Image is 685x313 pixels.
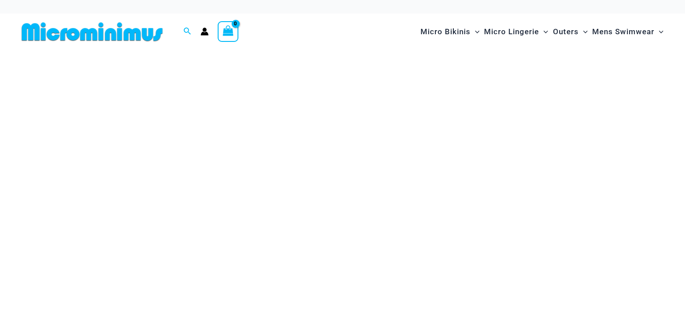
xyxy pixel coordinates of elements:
[470,20,479,43] span: Menu Toggle
[553,20,579,43] span: Outers
[484,20,539,43] span: Micro Lingerie
[590,18,666,45] a: Mens SwimwearMenu ToggleMenu Toggle
[201,27,209,36] a: Account icon link
[551,18,590,45] a: OutersMenu ToggleMenu Toggle
[654,20,663,43] span: Menu Toggle
[482,18,550,45] a: Micro LingerieMenu ToggleMenu Toggle
[418,18,482,45] a: Micro BikinisMenu ToggleMenu Toggle
[592,20,654,43] span: Mens Swimwear
[417,17,667,47] nav: Site Navigation
[18,22,166,42] img: MM SHOP LOGO FLAT
[218,21,238,42] a: View Shopping Cart, empty
[579,20,588,43] span: Menu Toggle
[183,26,192,37] a: Search icon link
[539,20,548,43] span: Menu Toggle
[420,20,470,43] span: Micro Bikinis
